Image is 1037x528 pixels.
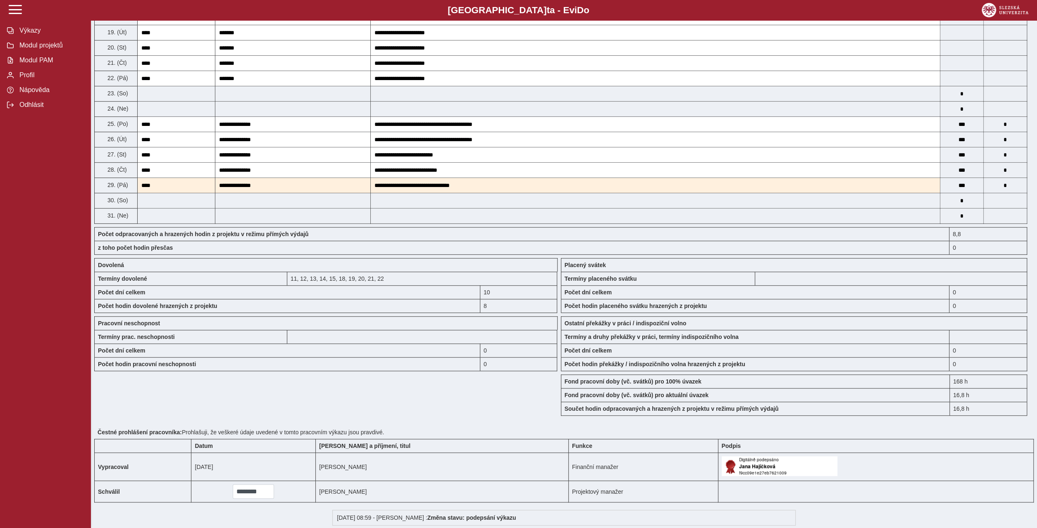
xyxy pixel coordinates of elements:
[98,262,124,268] b: Dovolená
[480,285,558,299] div: 10
[17,86,84,94] span: Nápověda
[94,426,1034,439] div: Prohlašuji, že veškeré údaje uvedené v tomto pracovním výkazu jsou pravdivé.
[106,182,128,188] span: 29. (Pá)
[565,289,612,296] b: Počet dní celkem
[565,347,612,354] b: Počet dní celkem
[98,347,145,354] b: Počet dní celkem
[565,378,701,385] b: Fond pracovní doby (vč. svátků) pro 100% úvazek
[565,275,637,282] b: Termíny placeného svátku
[316,453,569,481] td: [PERSON_NAME]
[98,488,120,495] b: Schválil
[106,44,126,51] span: 20. (St)
[106,136,127,142] span: 26. (Út)
[577,5,584,15] span: D
[565,361,745,367] b: Počet hodin překážky / indispozičního volna hrazených z projektu
[584,5,589,15] span: o
[17,57,84,64] span: Modul PAM
[722,443,741,449] b: Podpis
[98,320,160,327] b: Pracovní neschopnost
[98,275,147,282] b: Termíny dovolené
[98,244,173,251] b: z toho počet hodin přesčas
[106,121,128,127] span: 25. (Po)
[106,151,126,158] span: 27. (St)
[949,285,1027,299] div: 0
[949,374,1027,388] div: 168 h
[106,29,127,36] span: 19. (Út)
[565,334,739,340] b: Termíny a druhy překážky v práci, termíny indispozičního volna
[98,334,175,340] b: Termíny prac. neschopnosti
[949,402,1027,416] div: 16,8 h
[565,405,779,412] b: Součet hodin odpracovaných a hrazených z projektu v režimu přímých výdajů
[722,456,837,476] img: Digitálně podepsáno uživatelem
[319,443,410,449] b: [PERSON_NAME] a příjmení, titul
[98,303,217,309] b: Počet hodin dovolené hrazených z projektu
[195,443,213,449] b: Datum
[480,299,558,313] div: 8
[568,453,718,481] td: Finanční manažer
[949,299,1027,313] div: 0
[982,3,1028,17] img: logo_web_su.png
[565,303,707,309] b: Počet hodin placeného svátku hrazených z projektu
[98,231,309,237] b: Počet odpracovaných a hrazených hodin z projektu v režimu přímých výdajů
[565,392,709,398] b: Fond pracovní doby (vč. svátků) pro aktuální úvazek
[427,514,516,521] b: Změna stavu: podepsání výkazu
[98,289,145,296] b: Počet dní celkem
[480,357,558,371] div: 0
[106,59,127,66] span: 21. (Čt)
[25,5,1012,16] b: [GEOGRAPHIC_DATA] a - Evi
[568,481,718,502] td: Projektový manažer
[480,343,558,357] div: 0
[106,212,129,219] span: 31. (Ne)
[332,510,796,526] div: [DATE] 08:59 - [PERSON_NAME] :
[17,101,84,109] span: Odhlásit
[949,388,1027,402] div: 16,8 h
[195,464,213,470] span: [DATE]
[17,42,84,49] span: Modul projektů
[565,262,606,268] b: Placený svátek
[17,71,84,79] span: Profil
[106,75,128,81] span: 22. (Pá)
[17,27,84,34] span: Výkazy
[106,105,129,112] span: 24. (Ne)
[316,481,569,502] td: [PERSON_NAME]
[106,90,128,97] span: 23. (So)
[949,241,1027,255] div: 0
[949,357,1027,371] div: 0
[106,197,128,204] span: 30. (So)
[949,343,1027,357] div: 0
[98,464,129,470] b: Vypracoval
[572,443,592,449] b: Funkce
[287,272,558,285] div: 11, 12, 13, 14, 15, 18, 19, 20, 21, 22
[98,361,196,367] b: Počet hodin pracovní neschopnosti
[106,166,127,173] span: 28. (Čt)
[565,320,687,327] b: Ostatní překážky v práci / indispoziční volno
[949,227,1027,241] div: 8,8
[98,429,182,436] b: Čestné prohlášení pracovníka:
[546,5,549,15] span: t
